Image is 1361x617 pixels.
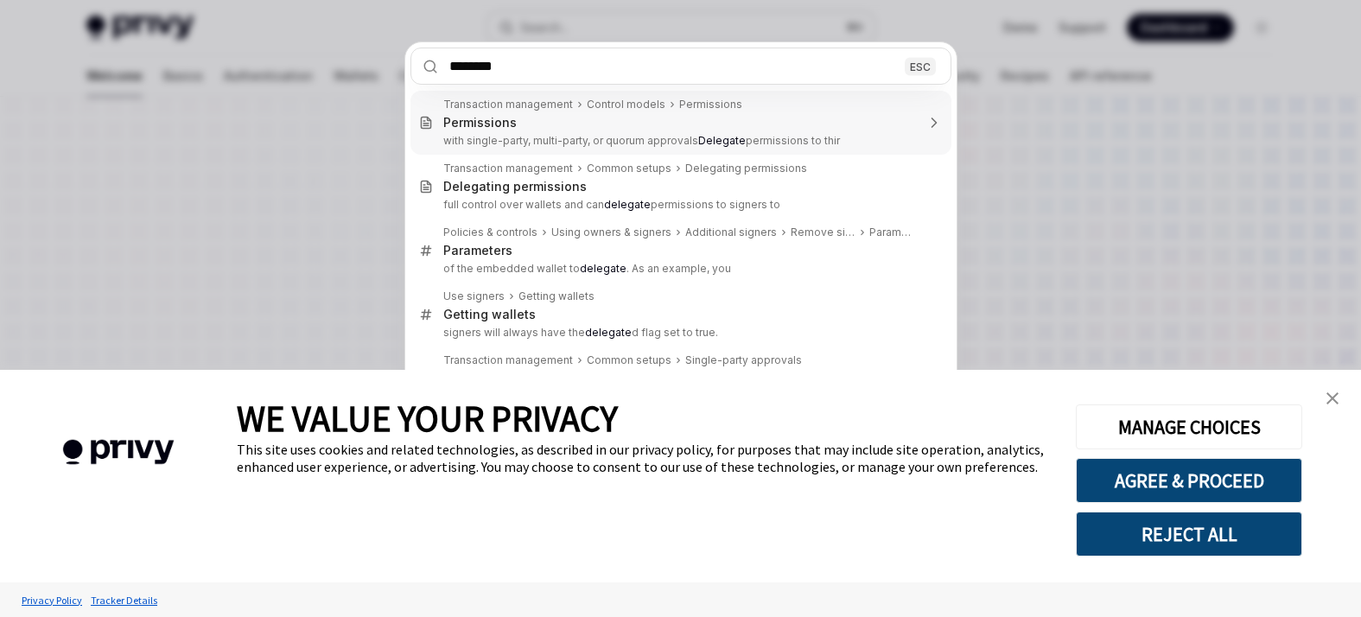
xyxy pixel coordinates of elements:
div: Remove signers [791,226,856,239]
p: signers will always have the d flag set to true. [443,326,915,340]
div: ESC [905,57,936,75]
div: Transaction management [443,98,573,111]
div: Control models [587,98,665,111]
div: Common setups [587,162,671,175]
b: delegate [585,326,632,339]
p: full control over wallets and can permissions to signers to [443,198,915,212]
div: Getting wallets [518,289,595,303]
img: close banner [1326,392,1339,404]
div: Common setups [587,353,671,367]
div: Policies & controls [443,226,537,239]
a: Tracker Details [86,585,162,615]
div: Parameters [443,243,512,258]
b: Delegate [698,134,746,147]
div: Delegating permissions [685,162,807,175]
div: Using owners & signers [551,226,671,239]
button: MANAGE CHOICES [1076,404,1302,449]
div: Single-party approvals [685,353,802,367]
b: delegate [604,198,651,211]
div: Permissions [443,115,517,130]
a: close banner [1315,381,1350,416]
span: WE VALUE YOUR PRIVACY [237,396,618,441]
a: Privacy Policy [17,585,86,615]
div: This site uses cookies and related technologies, as described in our privacy policy, for purposes... [237,441,1050,475]
p: with single-party, multi-party, or quorum approvals permissions to thir [443,134,915,148]
div: Transaction management [443,162,573,175]
div: Permissions [679,98,742,111]
div: Delegating permissions [443,179,587,194]
div: Additional signers [685,226,777,239]
b: delegate [580,262,626,275]
button: REJECT ALL [1076,512,1302,557]
button: AGREE & PROCEED [1076,458,1302,503]
img: company logo [26,415,211,490]
div: Getting wallets [443,307,536,322]
div: Transaction management [443,353,573,367]
div: Parameters [869,226,914,239]
p: of the embedded wallet to . As an example, you [443,262,915,276]
div: Use signers [443,289,505,303]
